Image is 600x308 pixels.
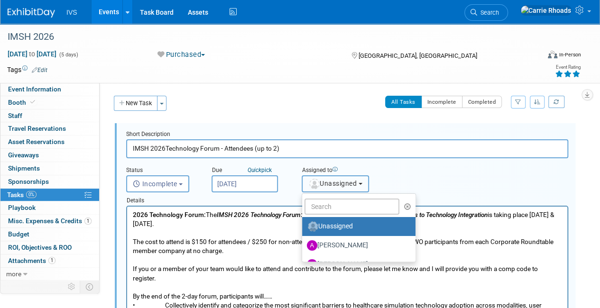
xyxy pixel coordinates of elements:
[126,175,189,192] button: Incomplete
[80,281,100,293] td: Toggle Event Tabs
[4,28,532,45] div: IMSH 2026
[8,125,66,132] span: Travel Reservations
[8,138,65,145] span: Asset Reservations
[48,257,55,264] span: 1
[0,109,99,122] a: Staff
[462,96,502,108] button: Completed
[0,254,99,267] a: Attachments1
[0,83,99,96] a: Event Information
[126,192,568,206] div: Details
[385,96,422,108] button: All Tasks
[358,52,477,59] span: [GEOGRAPHIC_DATA], [GEOGRAPHIC_DATA]
[8,85,61,93] span: Event Information
[0,96,99,109] a: Booth
[8,244,72,251] span: ROI, Objectives & ROO
[58,52,78,58] span: (5 days)
[212,175,278,192] input: Due Date
[7,191,37,199] span: Tasks
[308,221,318,232] img: Unassigned-User-Icon.png
[8,8,55,18] img: ExhibitDay
[90,4,360,12] i: IMSH 2026 Technology Forum: Unleashing Potential – Removing Barriers to Technology Integration
[126,139,568,158] input: Name of task or a short description
[8,112,22,119] span: Staff
[26,191,37,198] span: 0%
[154,50,209,60] button: Purchased
[464,4,508,21] a: Search
[0,122,99,135] a: Travel Reservations
[307,238,406,253] label: [PERSON_NAME]
[248,167,261,173] i: Quick
[548,51,557,58] img: Format-Inperson.png
[114,96,157,111] button: New Task
[126,166,197,175] div: Status
[0,175,99,188] a: Sponsorships
[421,96,462,108] button: Incomplete
[212,166,287,175] div: Due
[307,259,317,270] img: A.jpg
[555,65,581,70] div: Event Rating
[30,100,35,105] i: Booth reservation complete
[308,180,357,187] span: Unassigned
[520,5,572,16] img: Carrie Rhoads
[8,178,49,185] span: Sponsorships
[8,204,36,211] span: Playbook
[6,4,79,12] b: 2026 Technology Forum:
[133,180,177,188] span: Incomplete
[302,166,402,175] div: Assigned to
[0,189,99,201] a: Tasks0%
[548,96,564,108] a: Refresh
[0,215,99,227] a: Misc. Expenses & Credits1
[84,217,92,225] span: 1
[0,149,99,162] a: Giveaways
[559,51,581,58] div: In-Person
[0,241,99,254] a: ROI, Objectives & ROO
[307,240,317,251] img: A.jpg
[0,228,99,241] a: Budget
[6,270,21,278] span: more
[0,201,99,214] a: Playbook
[8,151,39,159] span: Giveaways
[246,166,274,174] a: Quickpick
[8,257,55,264] span: Attachments
[497,49,581,63] div: Event Format
[0,136,99,148] a: Asset Reservations
[28,50,37,58] span: to
[307,219,406,234] label: Unassigned
[7,65,47,74] td: Tags
[32,67,47,73] a: Edit
[66,9,77,16] span: IVS
[8,230,29,238] span: Budget
[0,268,99,281] a: more
[8,217,92,225] span: Misc. Expenses & Credits
[0,162,99,175] a: Shipments
[302,175,369,192] button: Unassigned
[64,281,80,293] td: Personalize Event Tab Strip
[477,9,499,16] span: Search
[8,99,37,106] span: Booth
[126,130,568,139] div: Short Description
[305,199,399,215] input: Search
[8,164,40,172] span: Shipments
[307,257,406,272] label: [PERSON_NAME]
[7,50,57,58] span: [DATE] [DATE]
